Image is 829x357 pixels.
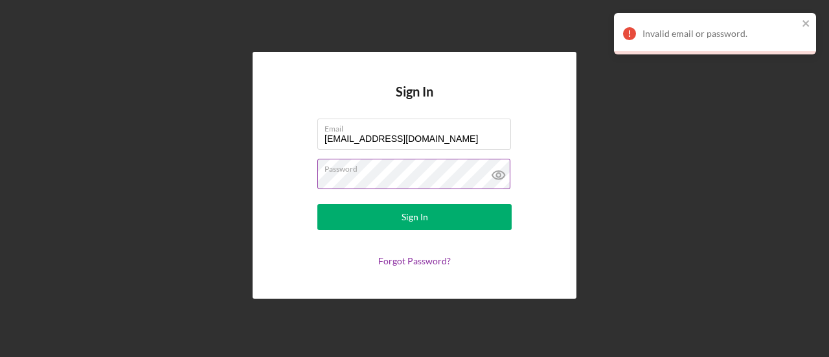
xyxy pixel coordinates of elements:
[317,204,512,230] button: Sign In
[402,204,428,230] div: Sign In
[378,255,451,266] a: Forgot Password?
[324,119,511,133] label: Email
[324,159,511,174] label: Password
[642,29,798,39] div: Invalid email or password.
[802,18,811,30] button: close
[396,84,433,119] h4: Sign In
